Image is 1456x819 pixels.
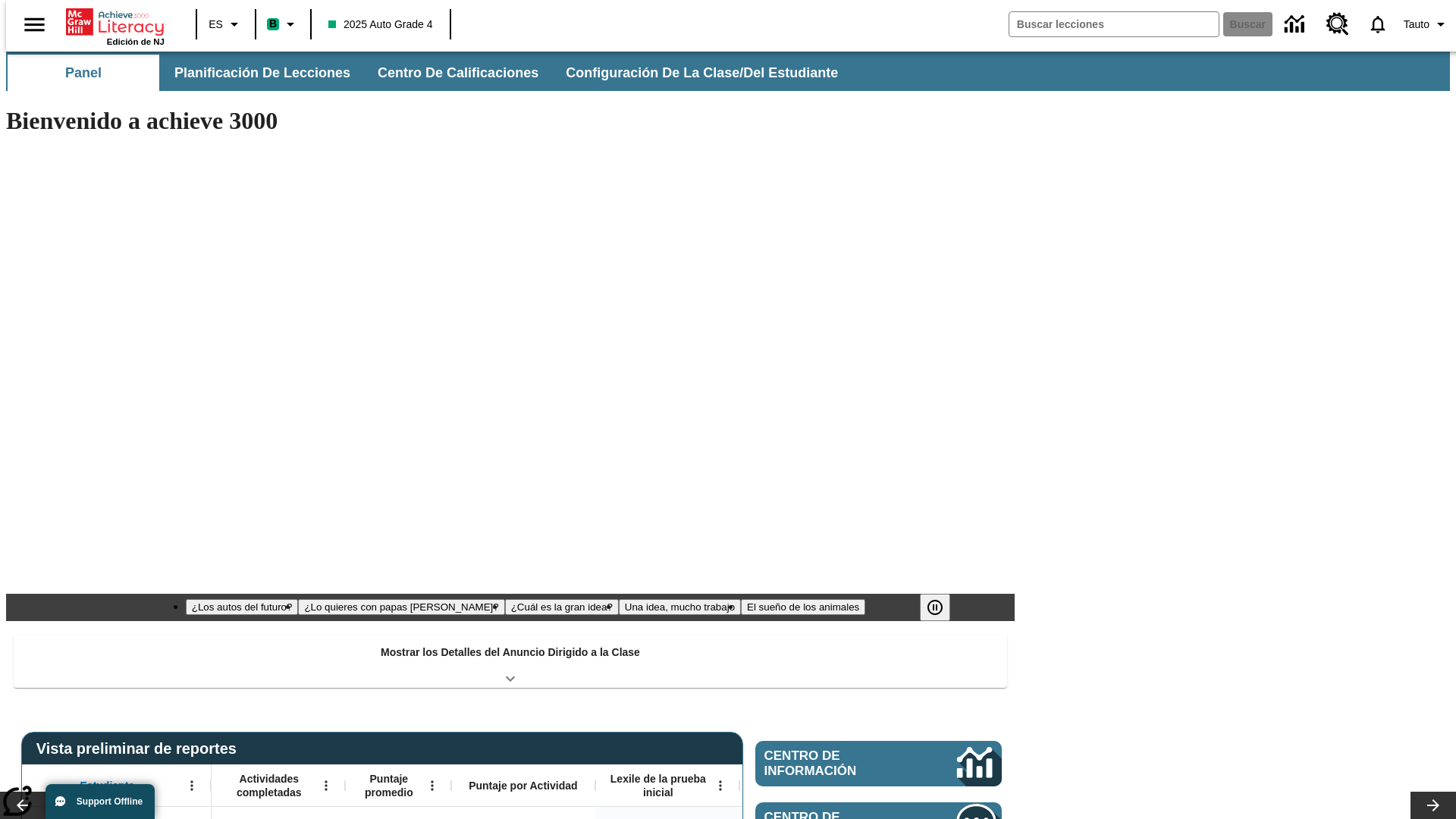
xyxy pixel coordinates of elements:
[755,741,1002,786] a: Centro de información
[202,11,250,38] button: Lenguaje: ES, Selecciona un idioma
[180,774,203,797] button: Abrir menú
[107,37,165,46] span: Edición de NJ
[298,599,504,615] button: Diapositiva 2 ¿Lo quieres con papas fritas?
[1317,4,1358,45] a: Centro de recursos, Se abrirá en una pestaña nueva.
[14,635,1007,688] div: Mostrar los Detalles del Anuncio Dirigido a la Clase
[45,784,155,819] button: Support Offline
[381,645,640,661] p: Mostrar los Detalles del Anuncio Dirigido a la Clase
[554,55,850,91] button: Configuración de la clase/del estudiante
[36,740,244,758] span: Vista preliminar de reportes
[315,774,337,797] button: Abrir menú
[1276,4,1317,45] a: Centro de información
[8,55,159,91] button: Panel
[80,779,135,792] span: Estudiante
[12,2,57,47] button: Abrir el menú lateral
[709,774,732,797] button: Abrir menú
[366,55,551,91] button: Centro de calificaciones
[6,52,1450,91] div: Subbarra de navegación
[505,599,619,615] button: Diapositiva 3 ¿Cuál es la gran idea?
[353,772,425,799] span: Puntaje promedio
[174,64,350,82] span: Planificación de lecciones
[209,17,223,33] span: ES
[378,64,538,82] span: Centro de calificaciones
[1358,5,1398,44] a: Notificaciones
[741,599,865,615] button: Diapositiva 5 El sueño de los animales
[1009,12,1219,36] input: Buscar campo
[6,55,852,91] div: Subbarra de navegación
[186,599,299,615] button: Diapositiva 1 ¿Los autos del futuro?
[1410,792,1456,819] button: Carrusel de lecciones, seguir
[261,11,306,38] button: Boost El color de la clase es verde menta. Cambiar el color de la clase.
[6,107,1015,135] h1: Bienvenido a achieve 3000
[77,796,143,807] span: Support Offline
[421,774,444,797] button: Abrir menú
[566,64,838,82] span: Configuración de la clase/del estudiante
[65,64,102,82] span: Panel
[66,7,165,37] a: Portada
[1398,11,1456,38] button: Perfil/Configuración
[469,779,577,792] span: Puntaje por Actividad
[764,748,906,779] span: Centro de información
[619,599,741,615] button: Diapositiva 4 Una idea, mucho trabajo
[269,14,277,33] span: B
[328,17,433,33] span: 2025 Auto Grade 4
[1404,17,1429,33] span: Tauto
[219,772,319,799] span: Actividades completadas
[162,55,362,91] button: Planificación de lecciones
[603,772,714,799] span: Lexile de la prueba inicial
[66,5,165,46] div: Portada
[920,594,965,621] div: Pausar
[920,594,950,621] button: Pausar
